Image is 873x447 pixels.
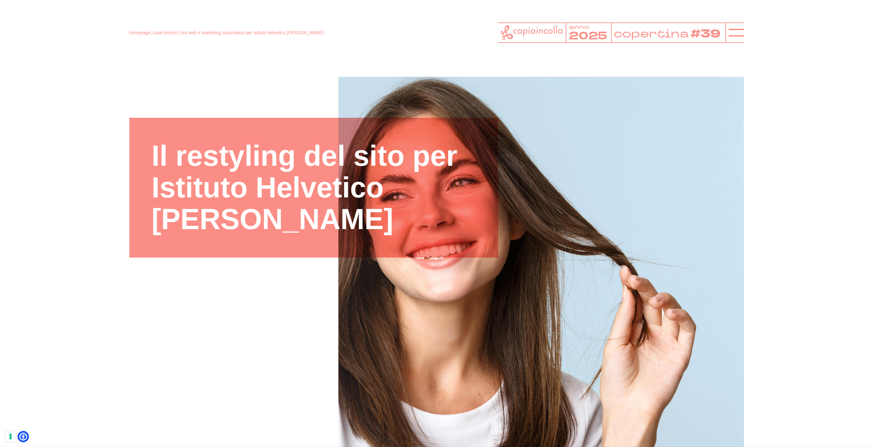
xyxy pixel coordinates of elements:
[180,30,323,35] span: sito web e marketing automation per istituto helvetico [PERSON_NAME]
[692,26,722,42] tspan: #39
[19,433,27,441] a: Open Accessibility Menu
[153,30,177,35] a: case history
[5,431,16,442] button: Le tue preferenze relative al consenso per le tecnologie di tracciamento
[129,30,150,35] a: homepage
[569,23,589,31] tspan: anno
[152,140,476,235] h1: Il restyling del sito per Istituto Helvetico [PERSON_NAME]
[569,28,607,43] tspan: 2025
[614,26,690,41] tspan: copertina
